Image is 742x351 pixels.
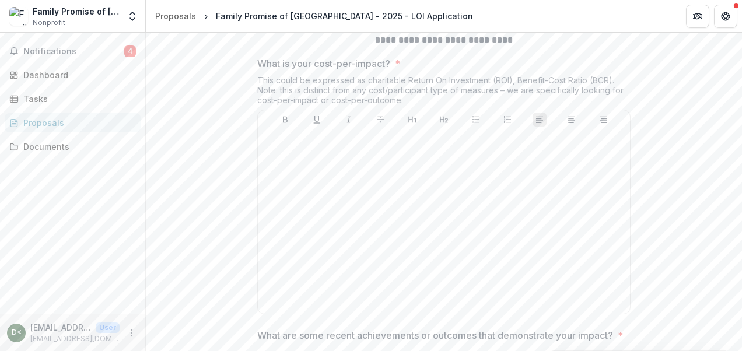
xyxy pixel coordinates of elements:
[342,113,356,127] button: Italicize
[564,113,578,127] button: Align Center
[30,334,120,344] p: [EMAIL_ADDRESS][DOMAIN_NAME]
[5,113,141,132] a: Proposals
[33,5,120,17] div: Family Promise of [GEOGRAPHIC_DATA]
[155,10,196,22] div: Proposals
[12,329,22,336] div: devdirector@fplehighvalley.org <devdirector@fplehighvalley.org> <devdirector@fplehighvalley.org> ...
[257,75,631,110] div: This could be expressed as charitable Return On Investment (ROI), Benefit-Cost Ratio (BCR). Note:...
[5,137,141,156] a: Documents
[310,113,324,127] button: Underline
[257,328,613,342] p: What are some recent achievements or outcomes that demonstrate your impact?
[124,5,141,28] button: Open entity switcher
[405,113,419,127] button: Heading 1
[469,113,483,127] button: Bullet List
[714,5,737,28] button: Get Help
[33,17,65,28] span: Nonprofit
[216,10,473,22] div: Family Promise of [GEOGRAPHIC_DATA] - 2025 - LOI Application
[30,321,91,334] p: [EMAIL_ADDRESS][DOMAIN_NAME] <[EMAIL_ADDRESS][DOMAIN_NAME]> <[EMAIL_ADDRESS][DOMAIN_NAME]> <[EMAI...
[23,93,131,105] div: Tasks
[257,57,390,71] p: What is your cost-per-impact?
[150,8,478,24] nav: breadcrumb
[533,113,547,127] button: Align Left
[23,69,131,81] div: Dashboard
[150,8,201,24] a: Proposals
[124,326,138,340] button: More
[278,113,292,127] button: Bold
[437,113,451,127] button: Heading 2
[23,47,124,57] span: Notifications
[596,113,610,127] button: Align Right
[5,89,141,108] a: Tasks
[9,7,28,26] img: Family Promise of Lehigh Valley
[373,113,387,127] button: Strike
[124,45,136,57] span: 4
[23,117,131,129] div: Proposals
[5,65,141,85] a: Dashboard
[23,141,131,153] div: Documents
[501,113,514,127] button: Ordered List
[686,5,709,28] button: Partners
[5,42,141,61] button: Notifications4
[96,322,120,333] p: User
